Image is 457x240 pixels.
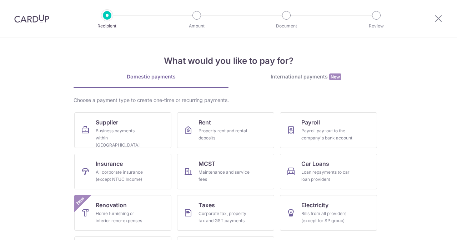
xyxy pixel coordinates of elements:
[177,195,274,231] a: TaxesCorporate tax, property tax and GST payments
[177,112,274,148] a: RentProperty rent and rental deposits
[301,127,353,142] div: Payroll pay-out to the company's bank account
[74,55,383,67] h4: What would you like to pay for?
[14,14,49,23] img: CardUp
[74,195,171,231] a: RenovationHome furnishing or interior reno-expensesNew
[199,159,216,168] span: MCST
[228,73,383,81] div: International payments
[301,169,353,183] div: Loan repayments to car loan providers
[280,112,377,148] a: PayrollPayroll pay-out to the company's bank account
[81,22,134,30] p: Recipient
[75,195,86,207] span: New
[96,201,127,209] span: Renovation
[301,118,320,127] span: Payroll
[350,22,403,30] p: Review
[301,159,329,168] span: Car Loans
[199,210,250,224] div: Corporate tax, property tax and GST payments
[199,118,211,127] span: Rent
[74,73,228,80] div: Domestic payments
[301,210,353,224] div: Bills from all providers (except for SP group)
[177,154,274,189] a: MCSTMaintenance and service fees
[74,97,383,104] div: Choose a payment type to create one-time or recurring payments.
[96,169,147,183] div: All corporate insurance (except NTUC Income)
[199,169,250,183] div: Maintenance and service fees
[329,73,341,80] span: New
[280,195,377,231] a: ElectricityBills from all providers (except for SP group)
[301,201,328,209] span: Electricity
[280,154,377,189] a: Car LoansLoan repayments to car loan providers
[74,112,171,148] a: SupplierBusiness payments within [GEOGRAPHIC_DATA]
[260,22,313,30] p: Document
[199,201,215,209] span: Taxes
[96,127,147,149] div: Business payments within [GEOGRAPHIC_DATA]
[170,22,223,30] p: Amount
[96,210,147,224] div: Home furnishing or interior reno-expenses
[96,118,118,127] span: Supplier
[199,127,250,142] div: Property rent and rental deposits
[74,154,171,189] a: InsuranceAll corporate insurance (except NTUC Income)
[96,159,123,168] span: Insurance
